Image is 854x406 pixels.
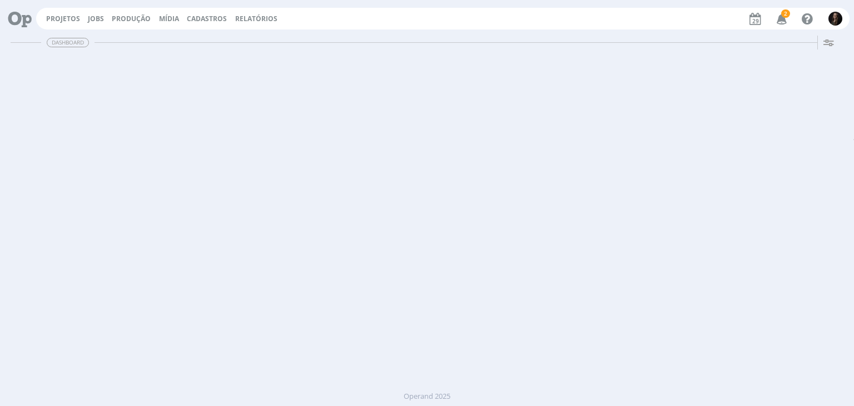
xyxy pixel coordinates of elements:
button: Produção [108,14,154,23]
button: Projetos [43,14,83,23]
button: 2 [769,9,792,29]
img: N [828,12,842,26]
a: Mídia [159,14,179,23]
button: Cadastros [183,14,230,23]
button: Mídia [156,14,182,23]
a: Jobs [88,14,104,23]
a: Relatórios [235,14,277,23]
span: 2 [781,9,790,18]
span: Cadastros [187,14,227,23]
a: Produção [112,14,151,23]
button: Relatórios [232,14,281,23]
a: Projetos [46,14,80,23]
button: N [828,9,843,28]
span: Dashboard [47,38,89,47]
button: Jobs [85,14,107,23]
